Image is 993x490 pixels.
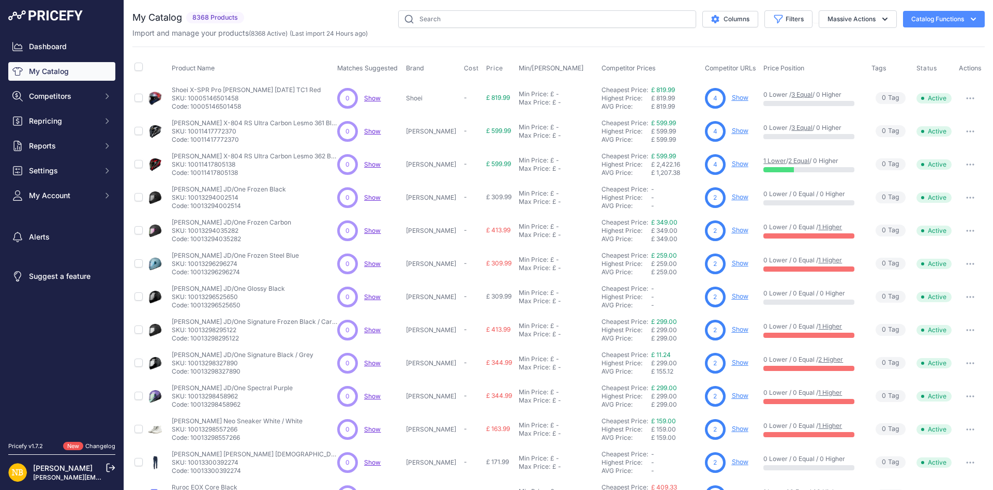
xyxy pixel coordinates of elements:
[290,29,368,37] span: (Last import 24 Hours ago)
[876,258,906,270] span: Tag
[882,358,886,368] span: 0
[172,160,337,169] p: SKU: 10011417805138
[364,458,381,466] a: Show
[554,322,559,330] div: -
[916,64,937,72] span: Status
[601,251,648,259] a: Cheapest Price:
[29,141,97,151] span: Reports
[406,94,460,102] p: Shoei
[651,334,701,343] div: £ 299.00
[764,10,813,28] button: Filters
[172,119,337,127] p: [PERSON_NAME] X-804 RS Ultra Carbon Lesmo 361 Black / Grey
[464,64,480,72] button: Cost
[486,64,505,72] button: Price
[519,123,548,131] div: Min Price:
[732,392,748,399] a: Show
[916,325,952,335] span: Active
[916,358,952,368] span: Active
[876,324,906,336] span: Tag
[763,64,804,72] span: Price Position
[550,222,554,231] div: £
[172,301,285,309] p: Code: 10013296525650
[8,112,115,130] button: Repricing
[550,123,554,131] div: £
[916,226,952,236] span: Active
[406,194,460,202] p: [PERSON_NAME]
[519,156,548,165] div: Min Price:
[406,160,460,169] p: [PERSON_NAME]
[552,98,556,107] div: £
[554,90,559,98] div: -
[651,326,677,334] span: £ 299.00
[550,289,554,297] div: £
[132,10,182,25] h2: My Catalog
[601,227,651,235] div: Highest Price:
[651,227,678,234] span: £ 349.00
[519,189,548,198] div: Min Price:
[601,169,651,177] div: AVG Price:
[916,192,952,203] span: Active
[550,189,554,198] div: £
[601,450,648,458] a: Cheapest Price:
[651,260,677,268] span: £ 259.00
[763,124,861,132] p: 0 Lower / / 0 Higher
[519,355,548,363] div: Min Price:
[601,218,648,226] a: Cheapest Price:
[172,94,321,102] p: SKU: 10005146501458
[364,194,381,201] a: Show
[651,152,676,160] a: £ 599.99
[519,330,550,338] div: Max Price:
[876,125,906,137] span: Tag
[601,185,648,193] a: Cheapest Price:
[550,322,554,330] div: £
[651,94,675,102] span: £ 819.99
[601,417,648,425] a: Cheapest Price:
[916,64,939,72] button: Status
[601,293,651,301] div: Highest Price:
[172,285,285,293] p: [PERSON_NAME] JD/One Glossy Black
[8,62,115,81] a: My Catalog
[364,260,381,268] span: Show
[763,223,861,231] p: 0 Lower / 0 Equal /
[85,442,115,450] a: Changelog
[345,226,350,235] span: 0
[554,355,559,363] div: -
[871,64,886,72] span: Tags
[601,326,651,334] div: Highest Price:
[713,193,717,202] span: 2
[552,165,556,173] div: £
[552,231,556,239] div: £
[651,160,680,168] span: £ 2,422.16
[601,351,648,359] a: Cheapest Price:
[172,194,286,202] p: SKU: 10013294002514
[519,222,548,231] div: Min Price:
[556,198,561,206] div: -
[172,260,299,268] p: SKU: 10013296296274
[876,191,906,203] span: Tag
[713,292,717,302] span: 2
[345,94,350,103] span: 0
[554,222,559,231] div: -
[732,94,748,101] a: Show
[8,37,115,56] a: Dashboard
[713,259,717,269] span: 2
[29,166,97,176] span: Settings
[172,136,337,144] p: Code: 10011417772370
[554,123,559,131] div: -
[364,227,381,234] a: Show
[172,202,286,210] p: Code: 10013294002514
[651,301,654,309] span: -
[8,228,115,246] a: Alerts
[29,91,97,101] span: Competitors
[713,160,717,169] span: 4
[916,292,952,302] span: Active
[651,185,654,193] span: -
[601,127,651,136] div: Highest Price:
[364,127,381,135] span: Show
[651,285,654,292] span: -
[556,330,561,338] div: -
[601,160,651,169] div: Highest Price:
[132,28,368,38] p: Import and manage your products
[601,202,651,210] div: AVG Price:
[556,297,561,305] div: -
